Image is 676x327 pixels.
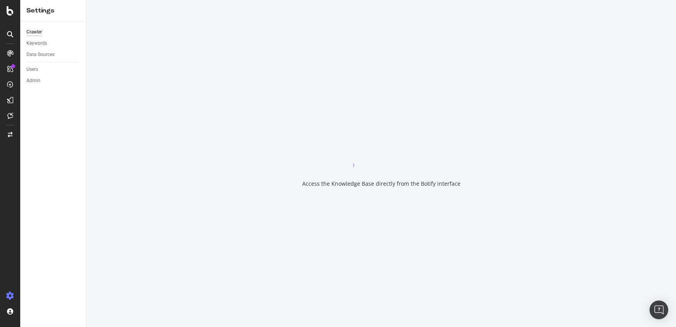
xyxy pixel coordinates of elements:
[26,28,81,36] a: Crawler
[26,77,40,85] div: Admin
[26,65,81,74] a: Users
[26,39,81,47] a: Keywords
[26,65,38,74] div: Users
[26,77,81,85] a: Admin
[26,51,54,59] div: Data Sources
[650,301,668,319] div: Open Intercom Messenger
[26,51,81,59] a: Data Sources
[26,6,80,15] div: Settings
[26,28,42,36] div: Crawler
[26,39,47,47] div: Keywords
[302,180,461,188] div: Access the Knowledge Base directly from the Botify interface
[353,139,409,167] div: animation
